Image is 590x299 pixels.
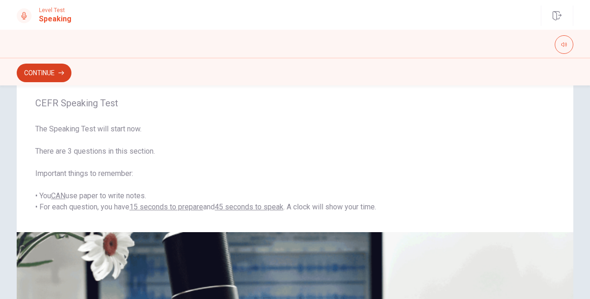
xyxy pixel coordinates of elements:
u: 45 seconds to speak [215,202,283,211]
span: CEFR Speaking Test [35,97,555,109]
button: Continue [17,64,71,82]
u: 15 seconds to prepare [129,202,203,211]
h1: Speaking [39,13,71,25]
span: The Speaking Test will start now. There are 3 questions in this section. Important things to reme... [35,123,555,213]
span: Level Test [39,7,71,13]
u: CAN [51,191,65,200]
